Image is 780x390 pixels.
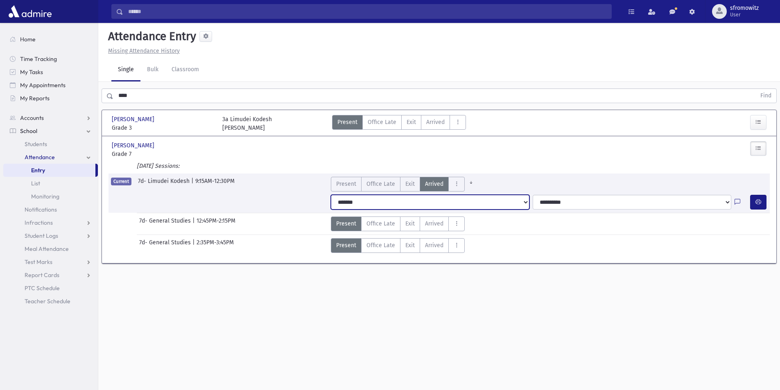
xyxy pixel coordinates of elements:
a: Bulk [140,59,165,81]
span: Office Late [366,180,395,188]
a: List [3,177,98,190]
a: Accounts [3,111,98,124]
div: AttTypes [331,238,465,253]
a: Attendance [3,151,98,164]
a: Monitoring [3,190,98,203]
span: 7d- General Studies [139,238,192,253]
span: Report Cards [25,271,59,279]
h5: Attendance Entry [105,29,196,43]
a: Classroom [165,59,206,81]
a: My Tasks [3,65,98,79]
input: Search [123,4,611,19]
span: Accounts [20,114,44,122]
span: Arrived [425,241,443,250]
span: | [192,216,197,231]
a: Entry [3,164,95,177]
span: Present [336,180,356,188]
span: School [20,127,37,135]
span: Arrived [425,180,443,188]
div: AttTypes [331,177,477,192]
span: 12:45PM-2:15PM [197,216,235,231]
span: Arrived [425,219,443,228]
span: My Reports [20,95,50,102]
u: Missing Attendance History [108,47,180,54]
span: 2:35PM-3:45PM [197,238,234,253]
span: Office Late [366,241,395,250]
span: List [31,180,40,187]
span: Notifications [25,206,57,213]
span: Exit [405,241,415,250]
a: School [3,124,98,138]
span: Grade 3 [112,124,214,132]
a: Meal Attendance [3,242,98,255]
span: Entry [31,167,45,174]
span: Monitoring [31,193,59,200]
a: PTC Schedule [3,282,98,295]
span: Exit [407,118,416,126]
span: Test Marks [25,258,52,266]
span: Student Logs [25,232,58,239]
i: [DATE] Sessions: [137,162,179,169]
a: Missing Attendance History [105,47,180,54]
span: Time Tracking [20,55,57,63]
span: Present [336,219,356,228]
a: Report Cards [3,268,98,282]
a: Single [111,59,140,81]
span: 7d- Limudei Kodesh [138,177,191,192]
span: [PERSON_NAME] [112,141,156,150]
span: | [192,238,197,253]
span: 7d- General Studies [139,216,192,231]
span: sfromowitz [730,5,759,11]
a: Infractions [3,216,98,229]
a: Teacher Schedule [3,295,98,308]
span: Meal Attendance [25,245,69,252]
span: 9:15AM-12:30PM [195,177,235,192]
span: Infractions [25,219,53,226]
span: Exit [405,180,415,188]
span: Students [25,140,47,148]
button: Find [755,89,776,103]
span: [PERSON_NAME] [112,115,156,124]
img: AdmirePro [7,3,54,20]
span: User [730,11,759,18]
span: Office Late [368,118,396,126]
span: Present [336,241,356,250]
a: My Appointments [3,79,98,92]
a: My Reports [3,92,98,105]
a: Time Tracking [3,52,98,65]
span: Home [20,36,36,43]
div: AttTypes [332,115,466,132]
a: Students [3,138,98,151]
span: PTC Schedule [25,284,60,292]
div: 3a Limudei Kodesh [PERSON_NAME] [222,115,272,132]
span: Office Late [366,219,395,228]
span: Attendance [25,153,55,161]
a: Home [3,33,98,46]
span: My Tasks [20,68,43,76]
span: Teacher Schedule [25,298,70,305]
span: Grade 7 [112,150,214,158]
span: My Appointments [20,81,66,89]
a: Test Marks [3,255,98,268]
span: Exit [405,219,415,228]
a: Notifications [3,203,98,216]
a: Student Logs [3,229,98,242]
span: Current [111,178,131,185]
span: Arrived [426,118,445,126]
div: AttTypes [331,216,465,231]
span: | [191,177,195,192]
span: Present [337,118,357,126]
